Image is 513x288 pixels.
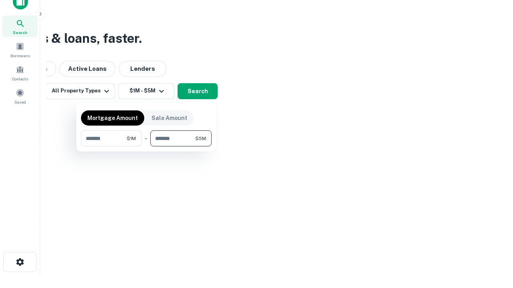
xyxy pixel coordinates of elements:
[145,130,147,146] div: -
[151,114,187,122] p: Sale Amount
[195,135,206,142] span: $5M
[87,114,138,122] p: Mortgage Amount
[473,224,513,262] iframe: Chat Widget
[127,135,136,142] span: $1M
